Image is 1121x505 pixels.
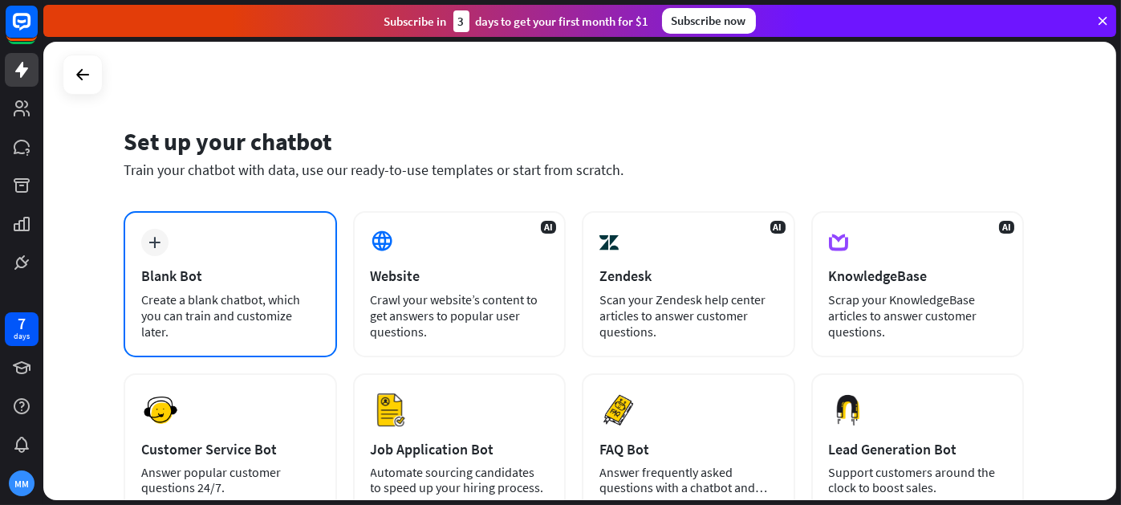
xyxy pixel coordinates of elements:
div: Job Application Bot [371,440,549,458]
div: Scrap your KnowledgeBase articles to answer customer questions. [829,291,1007,340]
div: Answer popular customer questions 24/7. [141,465,319,495]
span: AI [770,221,786,234]
div: Support customers around the clock to boost sales. [829,465,1007,495]
div: Scan your Zendesk help center articles to answer customer questions. [599,291,778,340]
div: Crawl your website’s content to get answers to popular user questions. [371,291,549,340]
i: plus [149,237,161,248]
div: Lead Generation Bot [829,440,1007,458]
span: AI [541,221,556,234]
div: days [14,331,30,342]
div: KnowledgeBase [829,267,1007,285]
div: Customer Service Bot [141,440,319,458]
div: Set up your chatbot [124,126,1024,157]
div: Website [371,267,549,285]
div: Blank Bot [141,267,319,285]
button: Open LiveChat chat widget [13,6,61,55]
div: Subscribe now [662,8,756,34]
a: 7 days [5,312,39,346]
div: Zendesk [599,267,778,285]
div: Create a blank chatbot, which you can train and customize later. [141,291,319,340]
div: 3 [453,10,469,32]
div: Automate sourcing candidates to speed up your hiring process. [371,465,549,495]
div: Subscribe in days to get your first month for $1 [384,10,649,32]
span: AI [999,221,1014,234]
div: FAQ Bot [599,440,778,458]
div: 7 [18,316,26,331]
div: Answer frequently asked questions with a chatbot and save your time. [599,465,778,495]
div: Train your chatbot with data, use our ready-to-use templates or start from scratch. [124,161,1024,179]
div: MM [9,470,35,496]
